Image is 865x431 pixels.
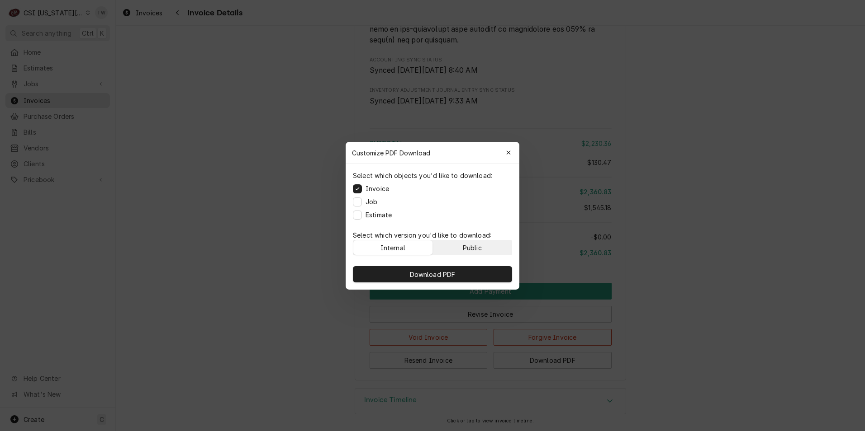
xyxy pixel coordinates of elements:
[353,266,512,282] button: Download PDF
[366,197,377,206] label: Job
[346,142,519,164] div: Customize PDF Download
[366,210,392,220] label: Estimate
[353,171,492,180] p: Select which objects you'd like to download:
[353,230,512,240] p: Select which version you'd like to download:
[408,269,457,279] span: Download PDF
[463,243,482,252] div: Public
[380,243,405,252] div: Internal
[366,184,389,193] label: Invoice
